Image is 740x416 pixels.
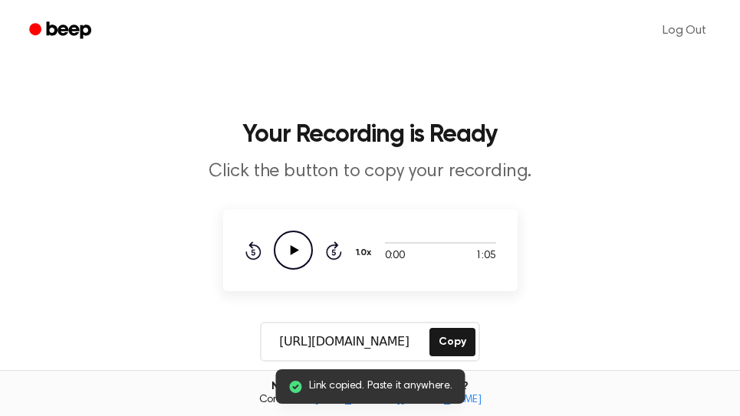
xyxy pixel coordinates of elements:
[354,240,377,266] button: 1.0x
[314,395,482,405] a: [EMAIL_ADDRESS][DOMAIN_NAME]
[385,248,405,264] span: 0:00
[76,159,665,185] p: Click the button to copy your recording.
[309,378,452,395] span: Link copied. Paste it anywhere.
[475,248,495,264] span: 1:05
[18,123,722,147] h1: Your Recording is Ready
[647,12,722,49] a: Log Out
[18,16,105,46] a: Beep
[429,328,475,356] button: Copy
[9,394,731,408] span: Contact us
